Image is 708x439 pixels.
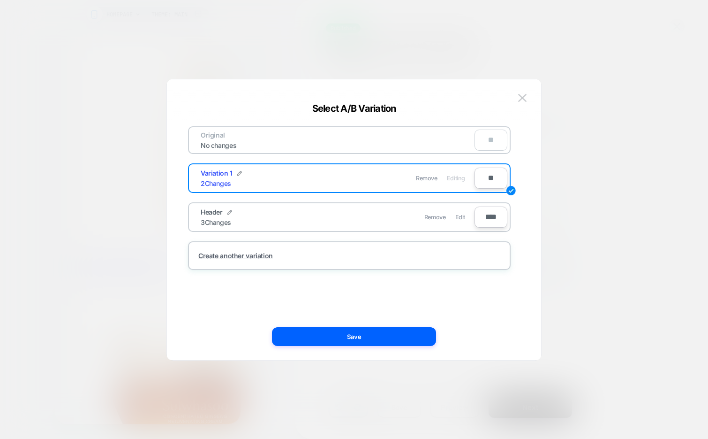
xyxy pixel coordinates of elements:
span: Remove [416,175,437,182]
div: First Care Activating Serum VI [19,232,186,241]
div: Select A/B Variation [167,103,541,114]
span: Edit [455,214,465,221]
span: Remove [424,214,446,221]
button: Save [272,327,436,346]
img: close [518,94,527,102]
span: Editing [447,175,465,182]
a: First Care Activating Serum VI [19,223,263,241]
img: edit [506,186,516,195]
